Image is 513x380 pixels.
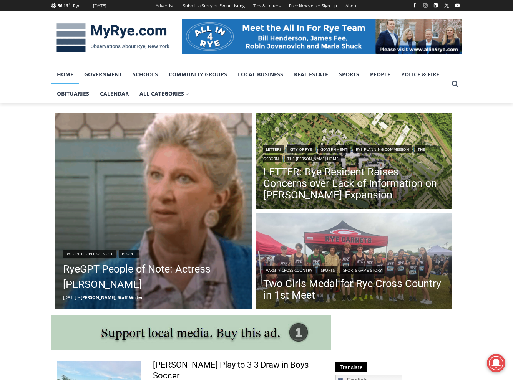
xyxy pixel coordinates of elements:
[421,1,430,10] a: Instagram
[163,65,232,84] a: Community Groups
[95,84,134,103] a: Calendar
[256,213,452,311] img: (PHOTO: The Rye Varsity Cross Country team after their first meet on Saturday, September 6, 2025....
[263,166,445,201] a: LETTER: Rye Resident Raises Concerns over Lack of Information on [PERSON_NAME] Expansion
[256,213,452,311] a: Read More Two Girls Medal for Rye Cross Country in 1st Meet
[63,250,116,258] a: RyeGPT People of Note
[51,65,448,104] nav: Primary Navigation
[51,18,174,58] img: MyRye.com
[335,362,367,372] span: Translate
[448,77,462,91] button: View Search Form
[318,266,337,274] a: Sports
[51,315,331,350] img: support local media, buy this ad
[232,65,289,84] a: Local Business
[365,65,396,84] a: People
[81,294,143,300] a: [PERSON_NAME], Staff Writer
[263,266,315,274] a: Varsity Cross Country
[63,294,76,300] time: [DATE]
[78,294,81,300] span: –
[51,84,95,103] a: Obituaries
[58,3,68,8] span: 56.16
[182,19,462,54] img: All in for Rye
[340,266,385,274] a: Sports Game Story
[73,2,80,9] div: Rye
[353,145,412,153] a: Rye Planning Commission
[256,113,452,211] img: (PHOTO: Illustrative plan of The Osborn's proposed site plan from the July 10, 2025 planning comm...
[256,113,452,211] a: Read More LETTER: Rye Resident Raises Concerns over Lack of Information on Osborn Expansion
[431,1,440,10] a: Linkedin
[127,65,163,84] a: Schools
[263,144,445,162] div: | | | | |
[396,65,445,84] a: Police & Fire
[93,2,106,9] div: [DATE]
[51,65,79,84] a: Home
[134,84,195,103] a: All Categories
[442,1,451,10] a: X
[410,1,419,10] a: Facebook
[63,248,244,258] div: |
[289,65,334,84] a: Real Estate
[139,89,189,98] span: All Categories
[79,65,127,84] a: Government
[334,65,365,84] a: Sports
[263,145,284,153] a: Letters
[69,2,71,6] span: F
[55,113,252,309] img: (PHOTO: Sheridan in an episode of ALF. Public Domain.)
[318,145,350,153] a: Government
[119,250,139,258] a: People
[453,1,462,10] a: YouTube
[263,265,445,274] div: | |
[285,155,341,162] a: The [PERSON_NAME] Home
[63,261,244,292] a: RyeGPT People of Note: Actress [PERSON_NAME]
[287,145,315,153] a: City of Rye
[263,278,445,301] a: Two Girls Medal for Rye Cross Country in 1st Meet
[55,113,252,309] a: Read More RyeGPT People of Note: Actress Liz Sheridan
